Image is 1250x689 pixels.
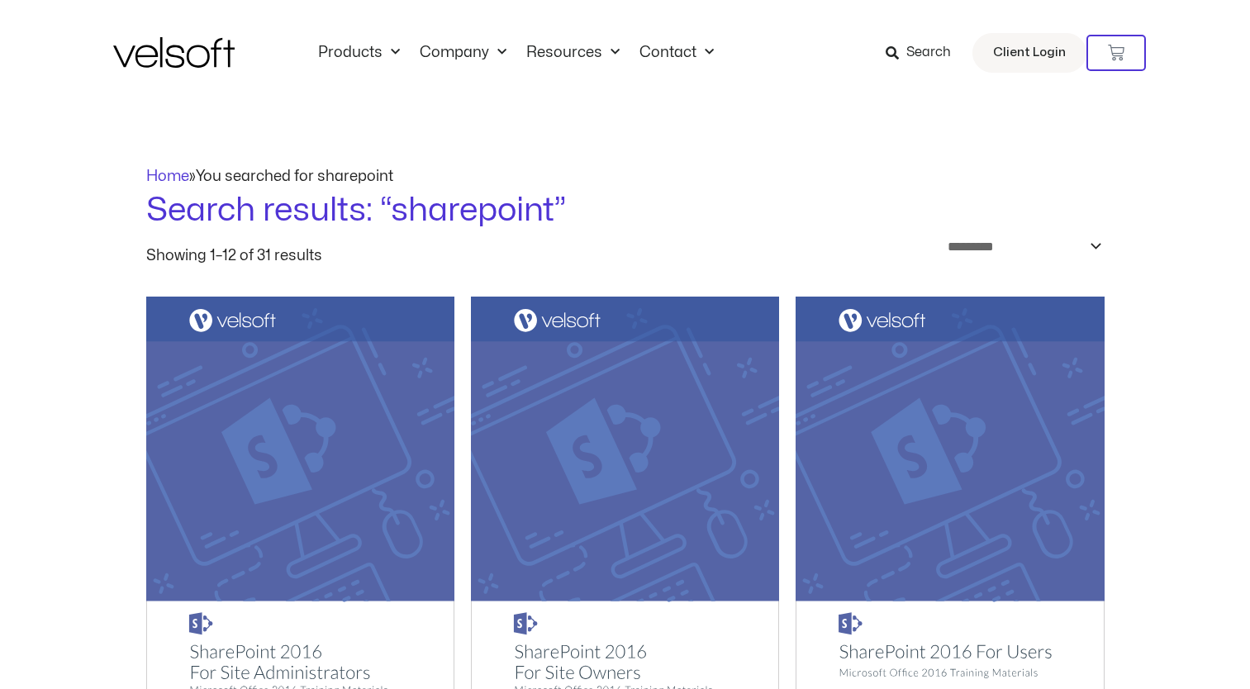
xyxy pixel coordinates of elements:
[993,42,1066,64] span: Client Login
[937,234,1105,259] select: Shop order
[146,249,322,264] p: Showing 1–12 of 31 results
[113,37,235,68] img: Velsoft Training Materials
[972,33,1086,73] a: Client Login
[146,169,393,183] span: »
[146,169,189,183] a: Home
[906,42,951,64] span: Search
[196,169,393,183] span: You searched for sharepoint
[630,44,724,62] a: ContactMenu Toggle
[146,188,1105,234] h1: Search results: “sharepoint”
[308,44,410,62] a: ProductsMenu Toggle
[308,44,724,62] nav: Menu
[516,44,630,62] a: ResourcesMenu Toggle
[886,39,962,67] a: Search
[410,44,516,62] a: CompanyMenu Toggle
